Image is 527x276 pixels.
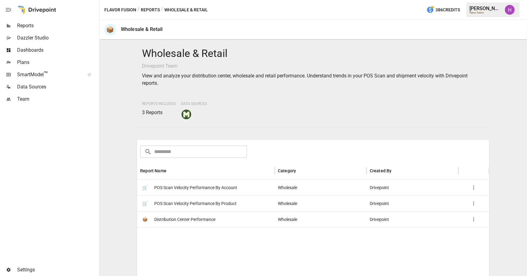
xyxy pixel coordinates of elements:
div: Wholesale [275,211,367,227]
div: Wholesale & Retail [121,26,163,32]
span: POS Scan Velocity Performance By Product [154,196,237,211]
button: Flavor Fusion [104,6,136,14]
div: Created By [370,168,392,173]
div: / [137,6,140,14]
span: SmartModel [17,71,81,78]
span: Data Sources [17,83,98,91]
div: Wholesale [275,180,367,196]
div: Drivepoint [367,196,458,211]
span: Plans [17,59,98,66]
button: Sort [167,166,176,175]
div: / [161,6,163,14]
button: Harry Antonio [501,1,518,18]
span: Settings [17,266,98,274]
div: Category [278,168,296,173]
span: 🛒 [140,183,149,192]
div: [PERSON_NAME] [469,6,501,11]
span: 386 Credits [435,6,460,14]
span: 📦 [140,215,149,224]
span: Reports Included [142,102,176,106]
div: Drivepoint [367,180,458,196]
span: ™ [44,70,48,78]
button: Reports [141,6,160,14]
button: Sort [297,166,305,175]
p: View and analyze your distribution center, wholesale and retail performance. Understand trends in... [142,72,484,87]
div: Flavor Fusion [469,11,501,14]
span: Data Sources [181,102,207,106]
h4: Wholesale & Retail [142,47,484,60]
p: Drivepoint Team [142,62,484,70]
span: Distribution Center Performance [154,212,215,227]
span: POS Scan Velocity Performance By Account [154,180,237,196]
p: 3 Reports [142,109,176,116]
span: Team [17,95,98,103]
img: Harry Antonio [505,5,515,15]
div: Report Name [140,168,166,173]
span: Dazzler Studio [17,34,98,42]
img: muffindata [181,110,191,119]
div: Wholesale [275,196,367,211]
span: Dashboards [17,47,98,54]
div: Drivepoint [367,211,458,227]
span: 🛒 [140,199,149,208]
button: 386Credits [424,4,462,16]
div: 📦 [104,24,116,35]
span: Reports [17,22,98,29]
button: Sort [392,166,401,175]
